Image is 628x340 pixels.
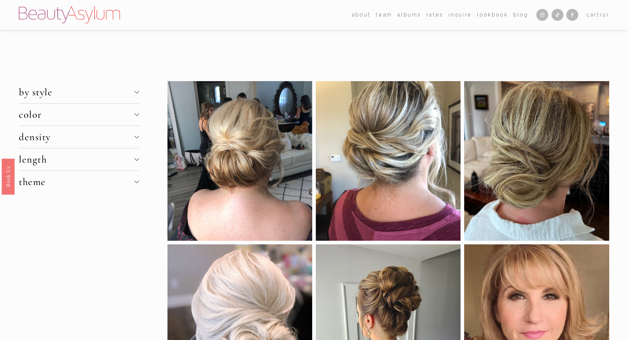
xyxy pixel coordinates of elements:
a: folder dropdown [352,10,371,19]
span: color [19,108,134,121]
span: by style [19,86,134,98]
span: team [376,11,392,19]
a: Cart(0) [586,11,609,19]
img: Beauty Asylum | Bridal Hair &amp; Makeup Charlotte &amp; Atlanta [19,6,120,23]
button: color [19,104,139,126]
span: density [19,131,134,143]
a: TikTok [552,9,563,21]
a: folder dropdown [376,10,392,19]
a: Rates [426,10,443,19]
a: Inquire [448,10,472,19]
button: length [19,148,139,170]
a: Instagram [536,9,548,21]
a: albums [397,10,421,19]
button: by style [19,81,139,103]
span: length [19,153,134,166]
button: theme [19,171,139,193]
a: Blog [513,10,528,19]
button: density [19,126,139,148]
span: theme [19,176,134,188]
span: 0 [602,12,607,17]
a: Lookbook [477,10,508,19]
a: Facebook [566,9,578,21]
span: about [352,11,371,19]
a: Book Us [2,158,15,194]
span: ( ) [600,12,609,17]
